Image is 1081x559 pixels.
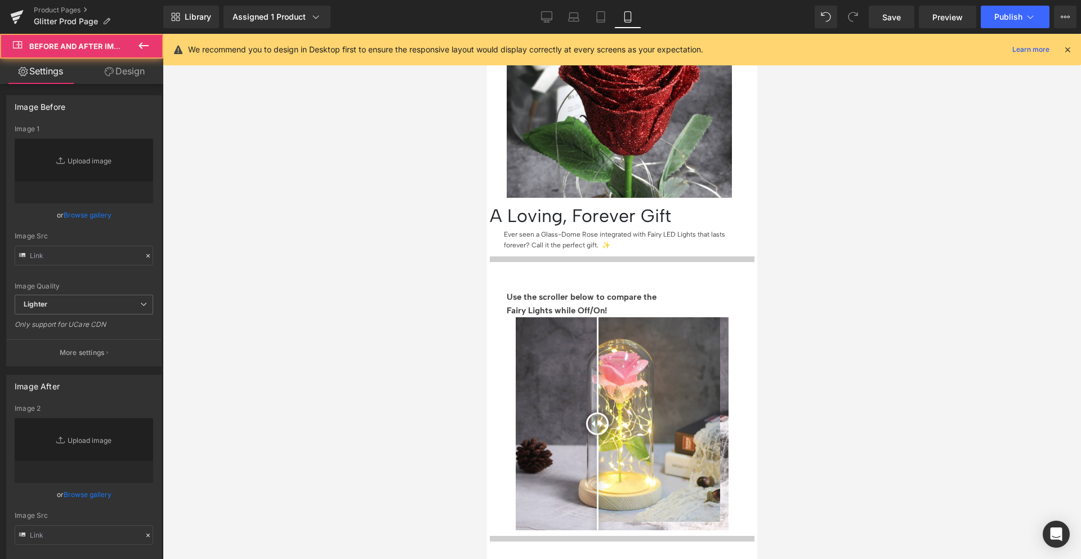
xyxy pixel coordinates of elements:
[29,283,242,496] img: undefined
[233,11,321,23] div: Assigned 1 Product
[60,348,105,358] p: More settings
[533,6,560,28] a: Desktop
[815,6,837,28] button: Undo
[29,42,134,51] span: Before and After Images
[882,11,901,23] span: Save
[15,209,153,221] div: or
[64,205,111,225] a: Browse gallery
[84,59,166,84] a: Design
[7,339,161,366] button: More settings
[1008,43,1054,56] a: Learn more
[15,525,153,545] input: Link
[15,96,65,112] div: Image Before
[919,6,976,28] a: Preview
[188,43,703,56] p: We recommend you to design in Desktop first to ensure the responsive layout would display correct...
[614,6,641,28] a: Mobile
[994,12,1022,21] span: Publish
[587,6,614,28] a: Tablet
[15,125,153,133] div: Image 1
[24,300,47,308] b: Lighter
[34,6,163,15] a: Product Pages
[15,246,153,265] input: Link
[1043,521,1070,548] div: Open Intercom Messenger
[15,320,153,336] div: Only support for UCare CDN
[560,6,587,28] a: Laptop
[17,196,253,217] p: Ever seen a Glass-Dome Rose integrated with Fairy LED Lights that lasts forever? Call it the perf...
[932,11,963,23] span: Preview
[163,6,219,28] a: New Library
[15,405,153,412] div: Image 2
[20,258,169,268] span: Use the scroller below to compare the
[64,485,111,504] a: Browse gallery
[15,232,153,240] div: Image Src
[3,168,267,196] h1: A Loving, Forever Gift
[15,489,153,500] div: or
[34,17,98,26] span: Glitter Prod Page
[1054,6,1076,28] button: More
[185,12,211,22] span: Library
[842,6,864,28] button: Redo
[15,512,153,520] div: Image Src
[20,272,120,282] span: Fairy Lights while Off/On!
[15,375,60,391] div: Image After
[15,282,153,290] div: Image Quality
[981,6,1049,28] button: Publish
